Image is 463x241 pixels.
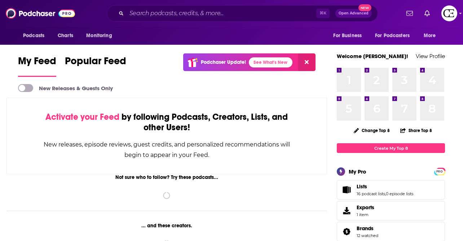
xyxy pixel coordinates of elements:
button: Show profile menu [441,5,457,21]
span: Monitoring [86,31,112,41]
span: Logged in as cozyearthaudio [441,5,457,21]
button: open menu [370,29,420,43]
span: Charts [58,31,73,41]
a: My Feed [18,55,56,77]
span: PRO [435,169,444,174]
a: Welcome [PERSON_NAME]! [337,53,408,60]
span: My Feed [18,55,56,71]
a: Charts [53,29,78,43]
a: 16 podcast lists [357,191,385,196]
button: open menu [328,29,371,43]
span: Lists [357,183,367,190]
button: open menu [81,29,121,43]
button: Open AdvancedNew [335,9,372,18]
img: User Profile [441,5,457,21]
div: ... and these creators. [6,223,327,229]
a: 12 watched [357,233,378,238]
div: New releases, episode reviews, guest credits, and personalized recommendations will begin to appe... [43,139,291,160]
span: ⌘ K [316,9,330,18]
a: Brands [339,227,354,237]
input: Search podcasts, credits, & more... [127,8,316,19]
a: 0 episode lists [386,191,413,196]
span: For Business [333,31,362,41]
a: Brands [357,225,378,232]
div: My Pro [349,168,366,175]
a: Lists [339,185,354,195]
span: Exports [357,204,374,211]
a: Lists [357,183,413,190]
span: Activate your Feed [45,111,119,122]
a: See What's New [249,57,292,67]
a: Show notifications dropdown [404,7,416,19]
span: Exports [339,206,354,216]
span: , [385,191,386,196]
span: More [424,31,436,41]
span: Lists [337,180,445,200]
div: Search podcasts, credits, & more... [107,5,378,22]
a: PRO [435,168,444,174]
div: by following Podcasts, Creators, Lists, and other Users! [43,112,291,133]
p: Podchaser Update! [201,59,246,65]
span: Open Advanced [339,12,369,15]
button: open menu [18,29,54,43]
a: Show notifications dropdown [422,7,433,19]
span: Popular Feed [65,55,126,71]
a: Popular Feed [65,55,126,77]
a: Create My Top 8 [337,143,445,153]
span: Podcasts [23,31,44,41]
button: Change Top 8 [349,126,394,135]
span: Brands [357,225,374,232]
span: 1 item [357,212,374,217]
a: Exports [337,201,445,220]
span: New [358,4,371,11]
div: Not sure who to follow? Try these podcasts... [6,174,327,180]
button: Share Top 8 [400,123,432,137]
a: New Releases & Guests Only [18,84,113,92]
button: open menu [419,29,445,43]
a: View Profile [416,53,445,60]
span: For Podcasters [375,31,410,41]
img: Podchaser - Follow, Share and Rate Podcasts [6,6,75,20]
